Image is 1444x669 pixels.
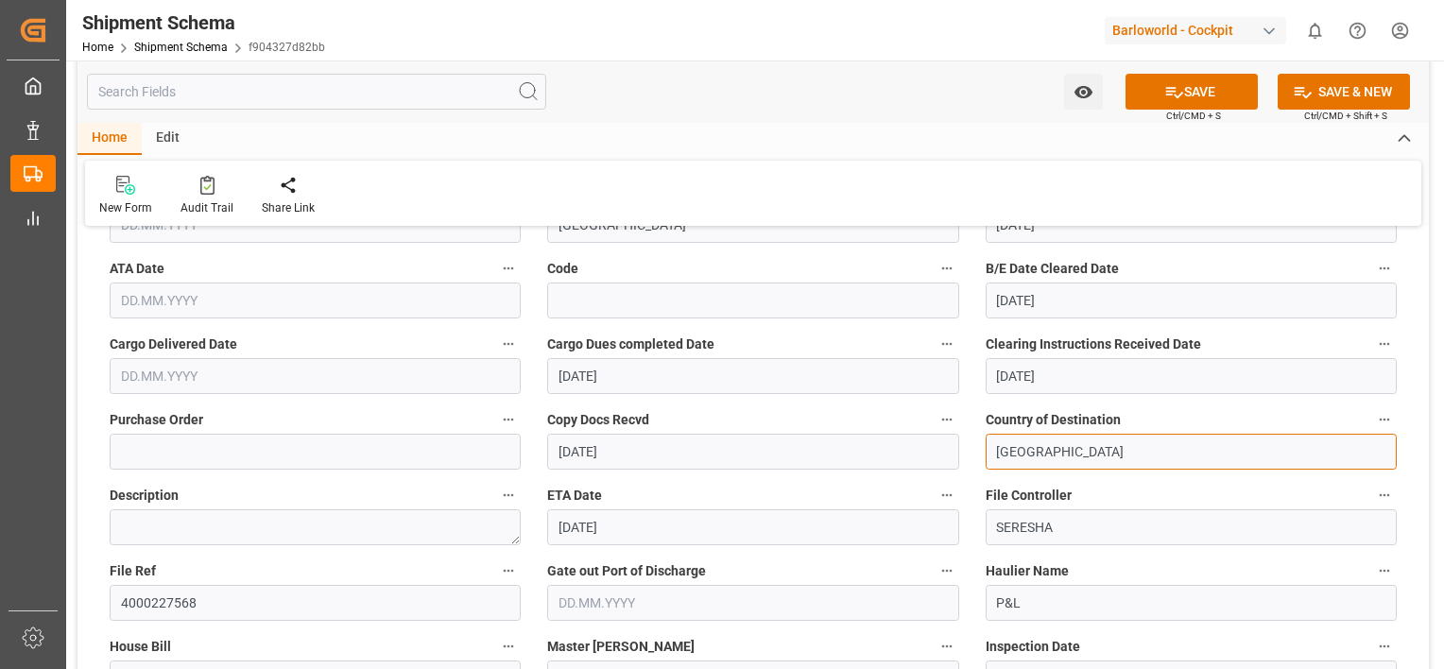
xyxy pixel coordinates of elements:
[262,199,315,216] div: Share Link
[496,256,521,281] button: ATA Date
[110,561,156,581] span: File Ref
[935,483,959,507] button: ETA Date
[547,358,958,394] input: DD.MM.YYYY
[1105,17,1286,44] div: Barloworld - Cockpit
[1372,332,1397,356] button: Clearing Instructions Received Date
[1372,407,1397,432] button: Country of Destination
[496,407,521,432] button: Purchase Order
[1064,74,1103,110] button: open menu
[547,259,578,279] span: Code
[82,9,325,37] div: Shipment Schema
[986,283,1397,318] input: DD.MM.YYYY
[496,483,521,507] button: Description
[935,558,959,583] button: Gate out Port of Discharge
[110,283,521,318] input: DD.MM.YYYY
[1372,634,1397,659] button: Inspection Date
[110,259,164,279] span: ATA Date
[1166,109,1221,123] span: Ctrl/CMD + S
[935,634,959,659] button: Master [PERSON_NAME]
[986,358,1397,394] input: DD.MM.YYYY
[547,561,706,581] span: Gate out Port of Discharge
[180,199,233,216] div: Audit Trail
[87,74,546,110] input: Search Fields
[547,509,958,545] input: DD.MM.YYYY
[1304,109,1387,123] span: Ctrl/CMD + Shift + S
[547,410,649,430] span: Copy Docs Recvd
[986,410,1121,430] span: Country of Destination
[1294,9,1336,52] button: show 0 new notifications
[496,558,521,583] button: File Ref
[496,332,521,356] button: Cargo Delivered Date
[986,334,1201,354] span: Clearing Instructions Received Date
[547,434,958,470] input: DD.MM.YYYY
[1278,74,1410,110] button: SAVE & NEW
[1126,74,1258,110] button: SAVE
[1372,256,1397,281] button: B/E Date Cleared Date
[1372,483,1397,507] button: File Controller
[142,123,194,155] div: Edit
[496,634,521,659] button: House Bill
[110,410,203,430] span: Purchase Order
[77,123,142,155] div: Home
[547,585,958,621] input: DD.MM.YYYY
[547,486,602,506] span: ETA Date
[1336,9,1379,52] button: Help Center
[110,486,179,506] span: Description
[99,199,152,216] div: New Form
[1105,12,1294,48] button: Barloworld - Cockpit
[1372,558,1397,583] button: Haulier Name
[110,334,237,354] span: Cargo Delivered Date
[986,259,1119,279] span: B/E Date Cleared Date
[547,637,695,657] span: Master [PERSON_NAME]
[547,334,714,354] span: Cargo Dues completed Date
[986,486,1072,506] span: File Controller
[110,358,521,394] input: DD.MM.YYYY
[986,637,1080,657] span: Inspection Date
[935,256,959,281] button: Code
[986,561,1069,581] span: Haulier Name
[82,41,113,54] a: Home
[935,407,959,432] button: Copy Docs Recvd
[134,41,228,54] a: Shipment Schema
[110,637,171,657] span: House Bill
[935,332,959,356] button: Cargo Dues completed Date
